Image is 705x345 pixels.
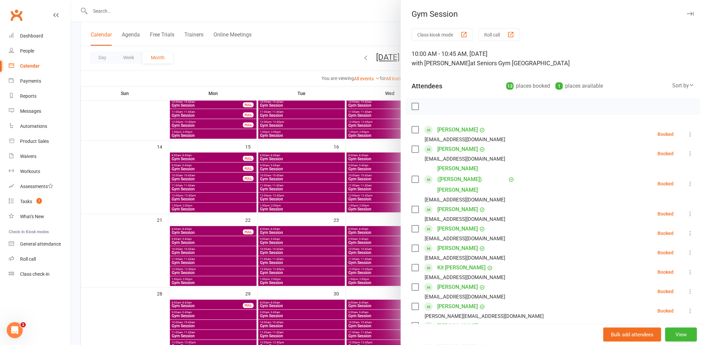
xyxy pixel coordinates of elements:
div: Messages [20,108,41,114]
div: 1 [555,82,563,90]
a: Workouts [9,164,71,179]
div: [EMAIL_ADDRESS][DOMAIN_NAME] [425,292,505,301]
div: Dashboard [20,33,43,38]
div: Product Sales [20,139,49,144]
button: View [665,328,697,342]
a: Roll call [9,252,71,267]
a: [PERSON_NAME] ([PERSON_NAME]) [PERSON_NAME] [437,163,507,195]
a: Waivers [9,149,71,164]
div: Assessments [20,184,53,189]
div: places booked [506,81,550,91]
a: Clubworx [8,7,25,23]
div: 10:00 AM - 10:45 AM, [DATE] [412,49,694,68]
div: Booked [657,151,674,156]
div: Booked [657,181,674,186]
div: places available [555,81,603,91]
div: [EMAIL_ADDRESS][DOMAIN_NAME] [425,273,505,282]
a: Dashboard [9,28,71,44]
a: What's New [9,209,71,224]
a: [PERSON_NAME] [437,124,478,135]
div: 13 [506,82,514,90]
a: [PERSON_NAME] [437,321,478,331]
div: People [20,48,34,54]
span: 1 [20,322,26,328]
div: Booked [657,309,674,313]
a: People [9,44,71,59]
div: [EMAIL_ADDRESS][DOMAIN_NAME] [425,254,505,262]
a: Messages [9,104,71,119]
div: Gym Session [401,9,705,19]
div: [EMAIL_ADDRESS][DOMAIN_NAME] [425,234,505,243]
div: Waivers [20,154,36,159]
div: Booked [657,211,674,216]
div: Booked [657,250,674,255]
div: [EMAIL_ADDRESS][DOMAIN_NAME] [425,135,505,144]
div: Tasks [20,199,32,204]
div: [EMAIL_ADDRESS][DOMAIN_NAME] [425,215,505,224]
div: Booked [657,289,674,294]
a: Class kiosk mode [9,267,71,282]
iframe: Intercom live chat [7,322,23,338]
div: Calendar [20,63,39,69]
div: Payments [20,78,41,84]
button: Bulk add attendees [603,328,661,342]
a: [PERSON_NAME] [437,144,478,155]
div: Attendees [412,81,442,91]
a: Kit [PERSON_NAME] [437,262,486,273]
div: [EMAIL_ADDRESS][DOMAIN_NAME] [425,195,505,204]
a: General attendance kiosk mode [9,237,71,252]
div: Roll call [20,256,36,262]
a: Assessments [9,179,71,194]
div: What's New [20,214,44,219]
div: Sort by [672,81,694,90]
div: Automations [20,123,47,129]
div: Workouts [20,169,40,174]
div: Class check-in [20,271,50,277]
a: [PERSON_NAME] [437,301,478,312]
a: Calendar [9,59,71,74]
button: Roll call [478,28,520,41]
div: Reports [20,93,36,99]
a: [PERSON_NAME] [437,204,478,215]
a: [PERSON_NAME] [437,243,478,254]
div: [PERSON_NAME][EMAIL_ADDRESS][DOMAIN_NAME] [425,312,544,321]
a: Automations [9,119,71,134]
a: Reports [9,89,71,104]
div: Booked [657,132,674,137]
a: Product Sales [9,134,71,149]
a: [PERSON_NAME] [437,224,478,234]
span: 7 [36,198,42,204]
a: Tasks 7 [9,194,71,209]
div: Booked [657,231,674,236]
button: Class kiosk mode [412,28,473,41]
a: Payments [9,74,71,89]
div: [EMAIL_ADDRESS][DOMAIN_NAME] [425,155,505,163]
a: [PERSON_NAME] [437,282,478,292]
div: Booked [657,270,674,274]
span: at Seniors Gym [GEOGRAPHIC_DATA] [470,60,570,67]
div: General attendance [20,241,61,247]
span: with [PERSON_NAME] [412,60,470,67]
